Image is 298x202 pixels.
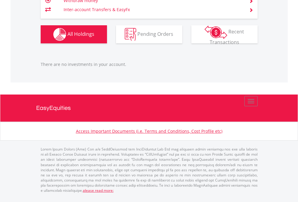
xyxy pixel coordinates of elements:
[53,28,66,41] img: holdings-wht.png
[191,25,258,43] button: Recent Transactions
[67,30,94,37] span: All Holdings
[41,25,107,43] button: All Holdings
[116,25,182,43] button: Pending Orders
[83,188,114,193] a: please read more:
[41,147,258,193] p: Lorem Ipsum Dolors (Ame) Con a/e SeddOeiusmod tem InciDiduntut Lab Etd mag aliquaen admin veniamq...
[36,95,262,122] a: EasyEquities
[137,30,173,37] span: Pending Orders
[205,26,227,39] img: transactions-zar-wht.png
[76,128,222,134] a: Access Important Documents (i.e. Terms and Conditions, Cost Profile etc)
[41,61,258,67] p: There are no investments in your account.
[125,28,136,41] img: pending_instructions-wht.png
[64,5,242,14] td: Inter-account Transfers & EasyFx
